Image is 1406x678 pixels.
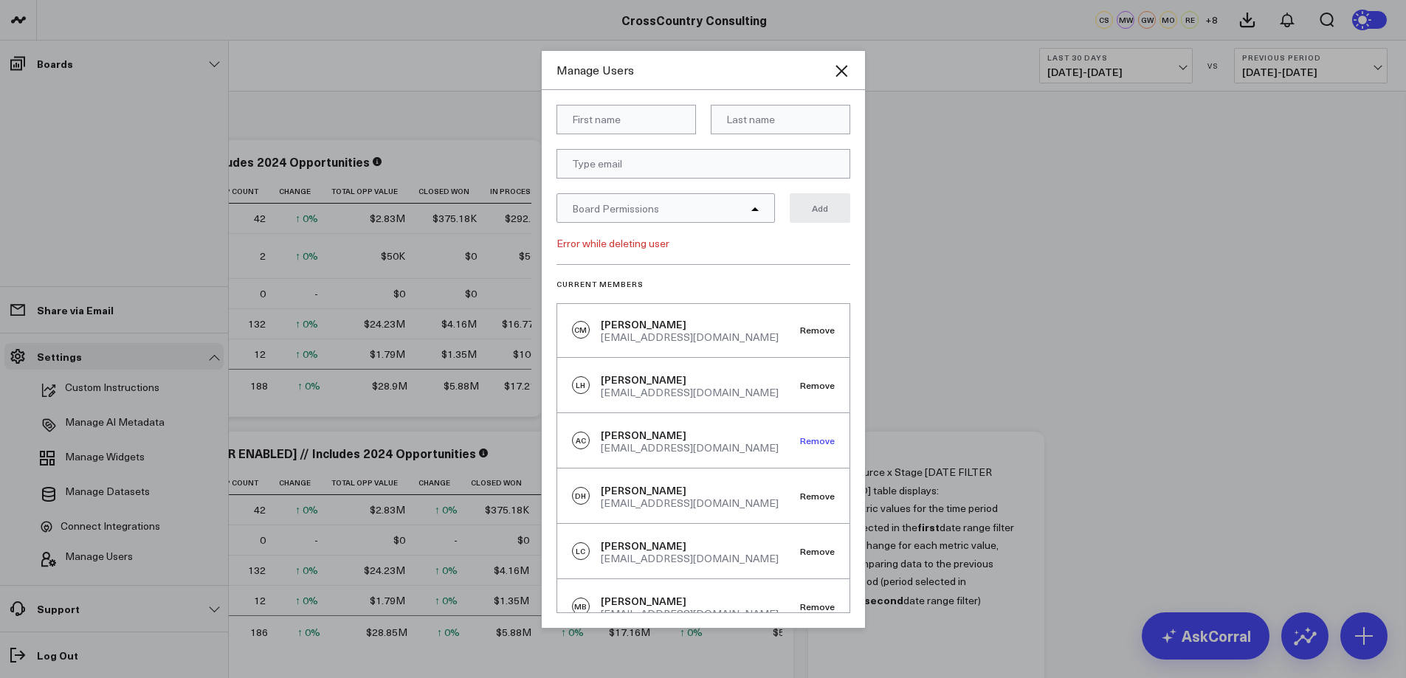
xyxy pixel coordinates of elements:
[572,432,590,449] div: AC
[800,601,835,612] button: Remove
[800,435,835,446] button: Remove
[601,332,779,342] div: [EMAIL_ADDRESS][DOMAIN_NAME]
[556,105,696,134] input: First name
[572,598,590,615] div: MB
[556,149,850,179] input: Type email
[556,62,833,78] div: Manage Users
[572,321,590,339] div: CM
[790,193,850,223] button: Add
[601,443,779,453] div: [EMAIL_ADDRESS][DOMAIN_NAME]
[572,487,590,505] div: DH
[572,376,590,394] div: LH
[601,317,779,332] div: [PERSON_NAME]
[800,491,835,501] button: Remove
[572,542,590,560] div: LC
[601,483,779,498] div: [PERSON_NAME]
[601,498,779,508] div: [EMAIL_ADDRESS][DOMAIN_NAME]
[800,546,835,556] button: Remove
[800,325,835,335] button: Remove
[601,387,779,398] div: [EMAIL_ADDRESS][DOMAIN_NAME]
[556,238,850,249] div: Error while deleting user
[601,609,779,619] div: [EMAIL_ADDRESS][DOMAIN_NAME]
[601,594,779,609] div: [PERSON_NAME]
[572,201,659,215] span: Board Permissions
[601,539,779,553] div: [PERSON_NAME]
[601,428,779,443] div: [PERSON_NAME]
[800,380,835,390] button: Remove
[556,280,850,288] h3: Current Members
[601,373,779,387] div: [PERSON_NAME]
[711,105,850,134] input: Last name
[601,553,779,564] div: [EMAIL_ADDRESS][DOMAIN_NAME]
[833,62,850,80] button: Close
